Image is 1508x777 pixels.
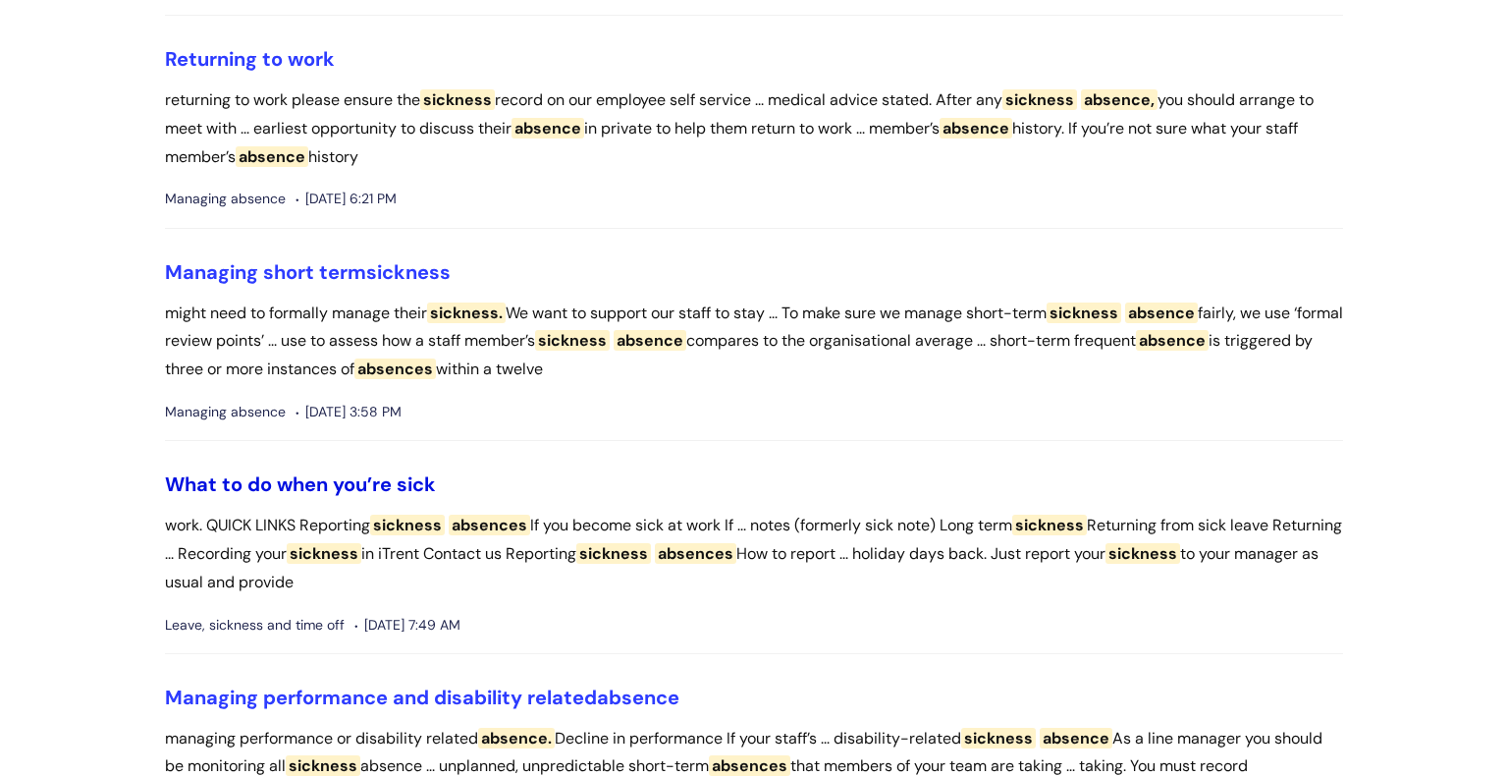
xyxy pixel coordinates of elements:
span: sickness [366,259,451,285]
span: absence [1125,303,1198,323]
span: absences [655,543,736,564]
span: sickness [420,89,495,110]
span: absence [1136,330,1209,351]
span: absence [940,118,1012,139]
span: absence [597,685,679,710]
span: [DATE] 6:21 PM [296,187,397,211]
span: sickness [961,728,1036,749]
span: sickness. [427,303,506,323]
span: absence, [1081,89,1158,110]
span: absence. [478,728,555,749]
p: returning to work please ensure the record on our employee self service ... medical advice stated... [165,86,1343,171]
span: sickness [576,543,651,564]
span: absence [614,330,686,351]
span: absences [354,359,436,379]
a: Managing performance and disability relatedabsence [165,685,679,710]
span: absence [1040,728,1112,749]
span: sickness [286,755,360,776]
span: sickness [370,515,445,535]
a: Managing short termsickness [165,259,451,285]
span: [DATE] 3:58 PM [296,400,402,424]
span: absences [709,755,790,776]
span: sickness [1105,543,1180,564]
span: Managing absence [165,187,286,211]
span: [DATE] 7:49 AM [354,613,460,638]
span: Managing absence [165,400,286,424]
p: might need to formally manage their We want to support our staff to stay ... To make sure we mana... [165,300,1343,384]
span: sickness [1047,303,1121,323]
span: absence [236,146,308,167]
p: work. QUICK LINKS Reporting If you become sick at work If ... notes (formerly sick note) Long ter... [165,512,1343,596]
span: absence [512,118,584,139]
span: sickness [287,543,361,564]
a: Returning to work [165,46,335,72]
span: Leave, sickness and time off [165,613,345,638]
a: What to do when you’re sick [165,472,436,497]
span: sickness [1012,515,1087,535]
span: sickness [1002,89,1077,110]
span: absences [449,515,530,535]
span: sickness [535,330,610,351]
